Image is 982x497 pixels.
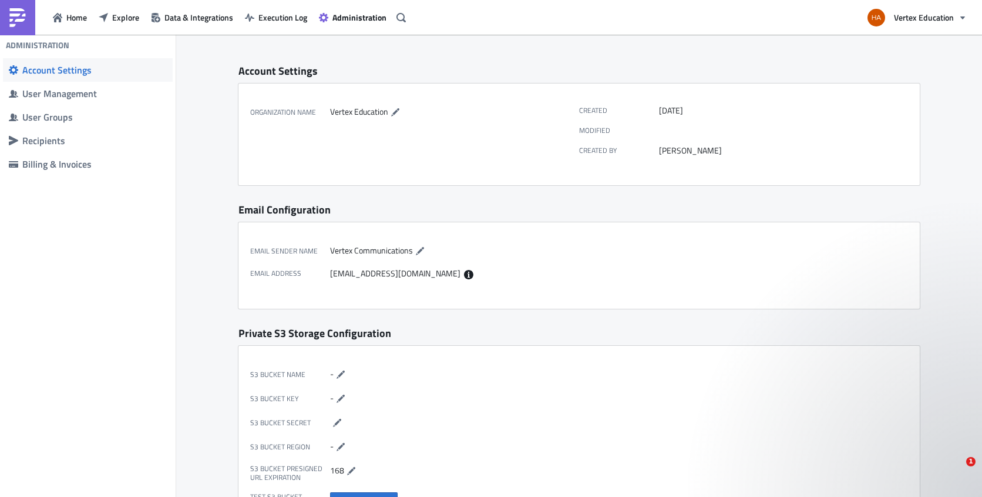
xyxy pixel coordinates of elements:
label: Email Sender Name [250,244,330,258]
label: S3 Bucket Secret [250,416,330,430]
img: Avatar [866,8,886,28]
label: S3 Bucket Presigned URL expiration [250,464,330,482]
div: Billing & Invoices [22,158,167,170]
h4: Administration [6,40,69,51]
time: 2023-08-28T10:17:00Z [659,105,683,116]
label: Modified [579,126,659,135]
label: Created [579,105,659,116]
div: Private S3 Storage Configuration [238,326,920,340]
button: Execution Log [239,8,313,26]
button: Administration [313,8,392,26]
div: [PERSON_NAME] [659,145,902,156]
span: 168 [330,463,344,476]
span: - [330,391,334,403]
label: S3 Bucket Name [250,368,330,382]
label: S3 Bucket Region [250,440,330,454]
span: Explore [112,11,139,24]
span: Home [66,11,87,24]
span: Data & Integrations [164,11,233,24]
label: Created by [579,145,659,156]
div: [EMAIL_ADDRESS][DOMAIN_NAME] [330,268,573,279]
span: - [330,367,334,379]
img: PushMetrics [8,8,27,27]
button: Home [47,8,93,26]
span: 1 [966,457,976,466]
span: Administration [332,11,386,24]
div: Account Settings [238,64,920,78]
span: Vertex Communications [330,244,413,256]
span: Vertex Education [894,11,954,24]
button: Explore [93,8,145,26]
label: Organization Name [250,105,330,119]
label: Email Address [250,268,330,279]
span: Vertex Education [330,105,388,118]
button: Data & Integrations [145,8,239,26]
button: Vertex Education [860,5,973,31]
div: Account Settings [22,64,167,76]
label: S3 Bucket Key [250,392,330,406]
span: Execution Log [258,11,307,24]
div: User Groups [22,111,167,123]
iframe: Intercom live chat [942,457,970,485]
div: Email Configuration [238,203,920,216]
div: User Management [22,88,167,99]
div: Recipients [22,135,167,146]
span: - [330,439,334,452]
